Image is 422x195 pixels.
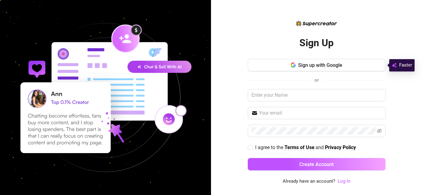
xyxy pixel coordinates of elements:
[315,144,325,150] span: and
[399,62,412,69] span: Faster
[299,37,334,49] h2: Sign Up
[248,89,386,101] input: Enter your Name
[338,178,350,184] a: Log In
[377,128,382,133] span: eye-invisible
[248,59,386,71] button: Sign up with Google
[285,144,314,151] a: Terms of Use
[296,21,337,26] img: logo-BBDzfeDw.svg
[248,158,386,170] button: Create Account
[283,178,335,185] span: Already have an account?
[298,62,342,68] span: Sign up with Google
[259,109,382,117] input: Your email
[314,77,319,83] span: or
[338,178,350,185] a: Log In
[392,62,397,69] img: svg%3e
[325,144,356,151] a: Privacy Policy
[299,161,334,167] span: Create Account
[255,144,285,150] span: I agree to the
